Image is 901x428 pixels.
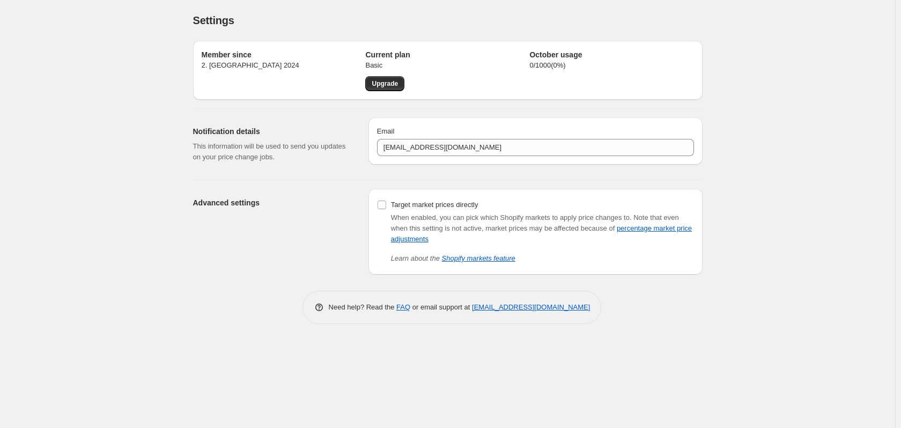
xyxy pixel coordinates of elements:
h2: Advanced settings [193,197,351,208]
span: When enabled, you can pick which Shopify markets to apply price changes to. [391,213,632,222]
h2: Member since [202,49,366,60]
span: Target market prices directly [391,201,478,209]
span: Need help? Read the [329,303,397,311]
span: Settings [193,14,234,26]
span: Upgrade [372,79,398,88]
span: Email [377,127,395,135]
i: Learn about the [391,254,515,262]
span: or email support at [410,303,472,311]
a: FAQ [396,303,410,311]
p: Basic [365,60,529,71]
a: Upgrade [365,76,404,91]
span: Note that even when this setting is not active, market prices may be affected because of [391,213,692,243]
p: 0 / 1000 ( 0 %) [529,60,693,71]
a: [EMAIL_ADDRESS][DOMAIN_NAME] [472,303,590,311]
a: Shopify markets feature [442,254,515,262]
h2: Notification details [193,126,351,137]
h2: Current plan [365,49,529,60]
p: This information will be used to send you updates on your price change jobs. [193,141,351,163]
p: 2. [GEOGRAPHIC_DATA] 2024 [202,60,366,71]
h2: October usage [529,49,693,60]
